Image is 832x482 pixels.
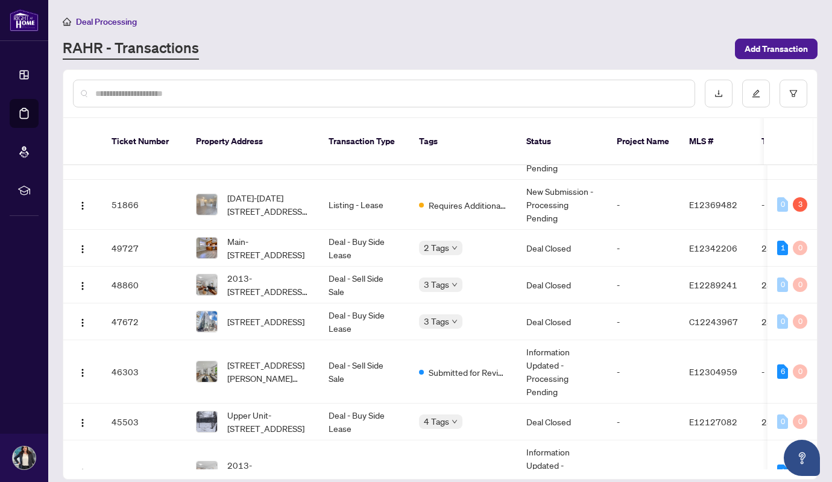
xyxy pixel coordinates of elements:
img: thumbnail-img [197,238,217,258]
span: edit [752,89,760,98]
span: filter [789,89,798,98]
span: Deal Processing [76,16,137,27]
td: 45503 [102,404,186,440]
button: edit [742,80,770,107]
span: E12342206 [689,243,737,253]
img: Logo [78,244,87,254]
span: Requires Additional Docs [429,198,507,212]
span: E12127082 [689,416,737,427]
div: 0 [793,414,807,429]
button: Logo [73,275,92,294]
button: filter [780,80,807,107]
td: Deal - Sell Side Sale [319,267,409,303]
span: download [714,89,723,98]
button: Add Transaction [735,39,818,59]
img: Logo [78,281,87,291]
img: Profile Icon [13,446,36,469]
span: C12243967 [689,316,738,327]
a: RAHR - Transactions [63,38,199,60]
img: thumbnail-img [197,311,217,332]
img: Logo [78,201,87,211]
img: Logo [78,468,87,478]
div: 1 [777,241,788,255]
img: thumbnail-img [197,411,217,432]
td: 47672 [102,303,186,340]
span: Add Transaction [745,39,808,59]
div: 3 [793,197,807,212]
span: down [452,319,458,325]
button: Logo [73,462,92,481]
td: Deal Closed [517,404,607,440]
img: thumbnail-img [197,274,217,295]
button: Logo [73,362,92,381]
td: Information Updated - Processing Pending [517,340,607,404]
img: thumbnail-img [197,194,217,215]
th: Status [517,118,607,165]
td: Deal Closed [517,303,607,340]
span: down [452,245,458,251]
span: Upper Unit-[STREET_ADDRESS] [227,408,309,435]
td: - [607,267,679,303]
div: 0 [793,241,807,255]
div: 0 [777,314,788,329]
td: Listing - Lease [319,180,409,230]
td: Deal Closed [517,267,607,303]
th: Property Address [186,118,319,165]
td: 48860 [102,267,186,303]
img: Logo [78,318,87,328]
span: home [63,17,71,26]
span: E12289241 [689,466,737,477]
td: New Submission - Processing Pending [517,180,607,230]
div: 0 [777,414,788,429]
div: 0 [793,364,807,379]
img: thumbnail-img [197,361,217,382]
img: logo [10,9,39,31]
td: Deal - Buy Side Lease [319,404,409,440]
span: 3 Tags [424,314,449,328]
button: Open asap [784,440,820,476]
button: Logo [73,195,92,214]
span: [STREET_ADDRESS] [227,315,304,328]
div: 0 [777,197,788,212]
button: Logo [73,238,92,258]
td: - [607,230,679,267]
td: - [607,303,679,340]
button: Logo [73,312,92,331]
button: download [705,80,733,107]
th: Project Name [607,118,679,165]
th: Ticket Number [102,118,186,165]
span: 2 Tags [424,241,449,255]
span: E12304959 [689,366,737,377]
span: Main-[STREET_ADDRESS] [227,235,309,261]
span: 4 Tags [424,414,449,428]
span: Submitted for Review [429,366,507,379]
div: 0 [793,314,807,329]
span: down [452,419,458,425]
td: - [607,180,679,230]
span: E12369482 [689,199,737,210]
div: 1 [777,465,788,479]
img: Logo [78,418,87,428]
div: 0 [777,277,788,292]
td: 46303 [102,340,186,404]
td: Deal - Buy Side Lease [319,230,409,267]
span: [DATE]-[DATE][STREET_ADDRESS][PERSON_NAME] [227,191,309,218]
td: - [607,404,679,440]
img: thumbnail-img [197,461,217,482]
div: 6 [777,364,788,379]
td: Deal - Sell Side Sale [319,340,409,404]
button: Logo [73,412,92,431]
img: Logo [78,368,87,378]
td: - [607,340,679,404]
td: Deal Closed [517,230,607,267]
span: down [452,282,458,288]
span: E12289241 [689,279,737,290]
th: Tags [409,118,517,165]
th: Transaction Type [319,118,409,165]
span: Approved [429,466,466,479]
span: 3 Tags [424,277,449,291]
td: 51866 [102,180,186,230]
div: 0 [793,277,807,292]
th: MLS # [679,118,752,165]
td: Deal - Buy Side Lease [319,303,409,340]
